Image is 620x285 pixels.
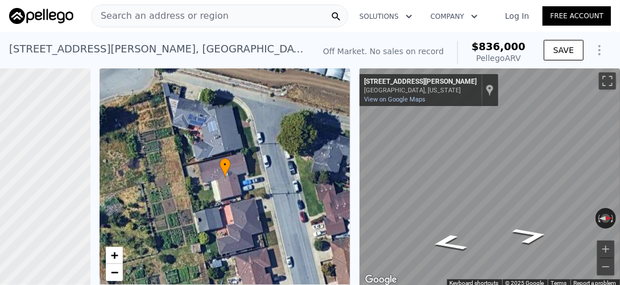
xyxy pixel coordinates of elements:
span: • [220,160,231,170]
button: Zoom in [597,241,614,258]
img: Pellego [9,8,73,24]
button: Rotate counterclockwise [596,208,602,229]
button: Solutions [350,6,421,27]
button: Rotate clockwise [610,208,616,229]
div: Off Market. No sales on record [323,46,444,57]
path: Go North, Bronson St [497,223,565,248]
span: Search an address or region [92,9,229,23]
button: SAVE [544,40,584,60]
div: • [220,158,231,178]
a: Show location on map [486,84,494,96]
a: View on Google Maps [364,96,425,103]
button: Company [421,6,487,27]
span: + [110,248,118,262]
path: Go South, Bronson St [415,230,483,255]
span: $836,000 [472,40,526,52]
div: Pellego ARV [472,52,526,64]
div: [STREET_ADDRESS][PERSON_NAME] [364,78,477,87]
a: Zoom out [106,264,123,281]
button: Reset the view [595,214,616,223]
a: Free Account [543,6,611,26]
a: Zoom in [106,247,123,264]
div: [GEOGRAPHIC_DATA], [US_STATE] [364,87,477,94]
div: [STREET_ADDRESS][PERSON_NAME] , [GEOGRAPHIC_DATA] , CA 95076 [9,41,305,57]
button: Zoom out [597,258,614,275]
button: Show Options [588,39,611,62]
span: − [110,265,118,279]
button: Toggle fullscreen view [599,72,616,89]
a: Log In [491,10,543,22]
